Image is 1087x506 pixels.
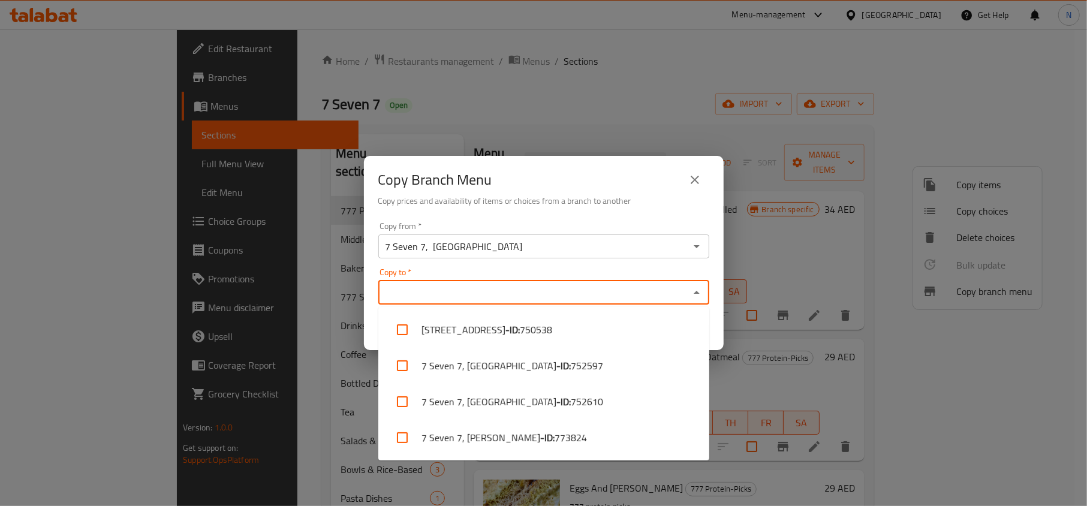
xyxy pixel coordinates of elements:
h2: Copy Branch Menu [378,170,492,189]
li: 7 Seven 7, [PERSON_NAME] [378,420,709,456]
button: Close [688,284,705,301]
h6: Copy prices and availability of items or choices from a branch to another [378,194,709,207]
b: - ID: [540,430,555,445]
b: - ID: [505,323,520,337]
button: close [680,165,709,194]
li: [STREET_ADDRESS] [378,312,709,348]
span: 752610 [571,394,603,409]
span: 773824 [555,430,587,445]
span: 752597 [571,359,603,373]
li: 7 Seven 7, [GEOGRAPHIC_DATA] [378,348,709,384]
li: 7 Seven 7, [GEOGRAPHIC_DATA] [378,384,709,420]
b: - ID: [556,359,571,373]
b: - ID: [556,394,571,409]
span: 750538 [520,323,552,337]
button: Open [688,238,705,255]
